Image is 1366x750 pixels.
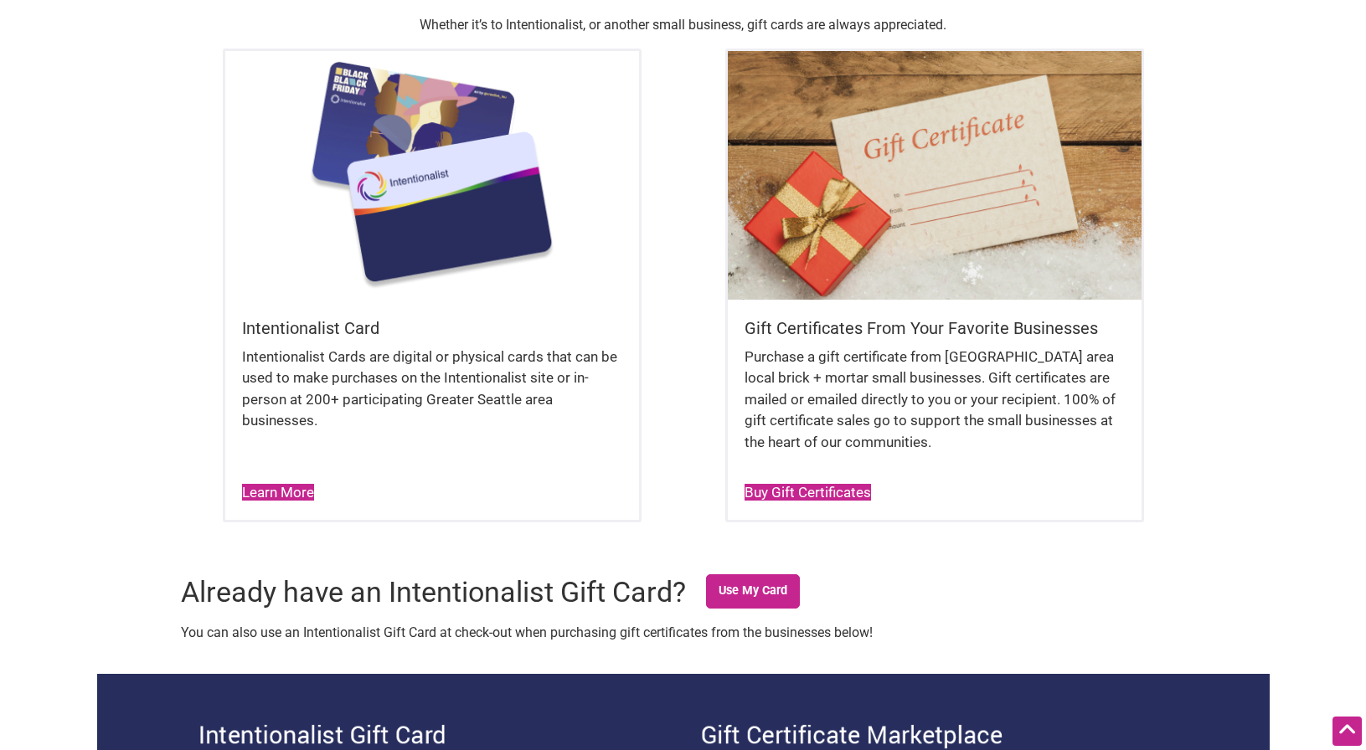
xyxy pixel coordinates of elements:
a: Use My Card [706,574,801,609]
img: Intentionalist & Black Black Friday Card [225,51,639,299]
h1: Already have an Intentionalist Gift Card? [181,575,686,609]
img: Gift Certificate Feature Image [728,51,1142,299]
h5: Gift Certificates From Your Favorite Businesses [745,316,1125,340]
div: Scroll Back to Top [1332,717,1362,746]
a: Buy Gift Certificates [745,484,871,501]
div: Intentionalist Cards are digital or physical cards that can be used to make purchases on the Inte... [242,347,622,449]
p: Whether it’s to Intentionalist, or another small business, gift cards are always appreciated. [214,14,1152,36]
p: You can also use an Intentionalist Gift Card at check-out when purchasing gift certificates from ... [181,622,1186,644]
h5: Intentionalist Card [242,316,622,340]
div: Purchase a gift certificate from [GEOGRAPHIC_DATA] area local brick + mortar small businesses. Gi... [745,347,1125,470]
a: Learn More [242,484,314,501]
